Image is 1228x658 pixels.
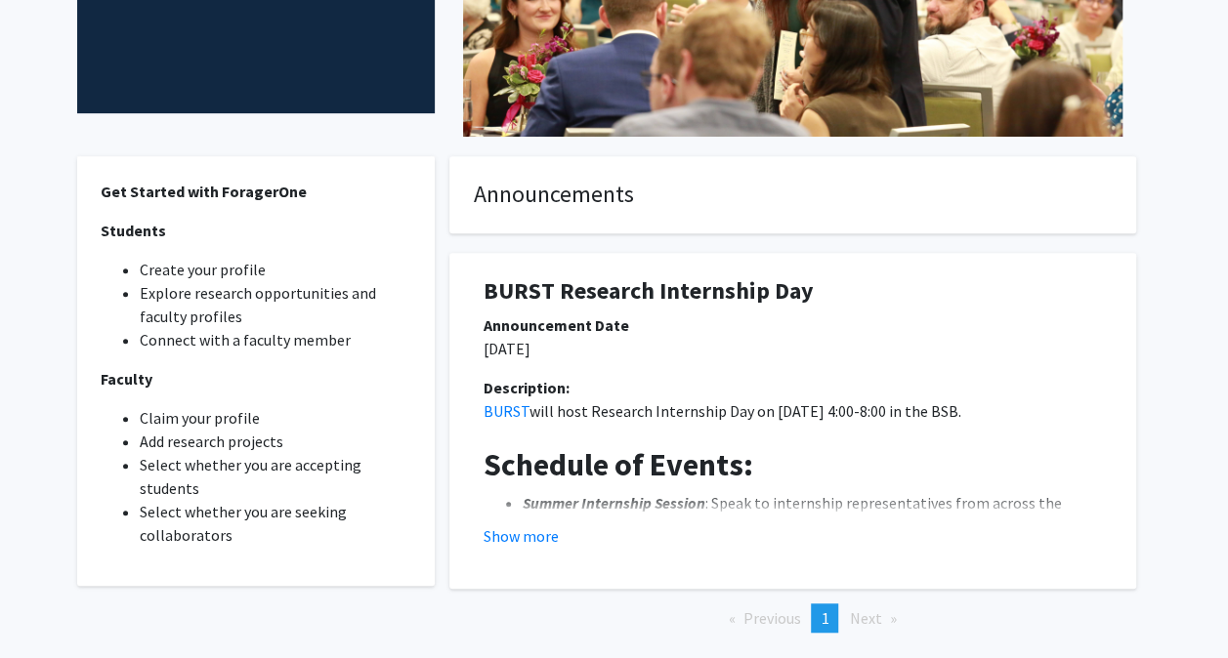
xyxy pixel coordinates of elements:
[101,221,166,240] strong: Students
[140,500,412,547] li: Select whether you are seeking collaborators
[484,277,1102,306] h1: BURST Research Internship Day
[140,406,412,430] li: Claim your profile
[849,608,881,628] span: Next
[101,182,307,201] strong: Get Started with ForagerOne
[101,369,152,389] strong: Faculty
[484,445,753,484] strong: Schedule of Events:
[523,493,705,513] em: Summer Internship Session
[484,337,1102,360] p: [DATE]
[449,603,1136,633] ul: Pagination
[474,181,1112,209] h4: Announcements
[821,608,828,628] span: 1
[484,524,559,548] button: Show more
[15,570,83,643] iframe: Chat
[140,328,412,351] li: Connect with a faculty member
[484,376,1102,399] div: Description:
[140,453,412,500] li: Select whether you are accepting students
[140,281,412,328] li: Explore research opportunities and faculty profiles
[742,608,800,628] span: Previous
[484,399,1102,423] p: will host Research Internship Day on [DATE] 4:00-8:00 in the BSB.
[140,430,412,453] li: Add research projects
[484,313,1102,337] div: Announcement Date
[523,491,1102,538] li: : Speak to internship representatives from across the country to learn about how to apply!
[140,258,412,281] li: Create your profile
[484,401,529,421] a: BURST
